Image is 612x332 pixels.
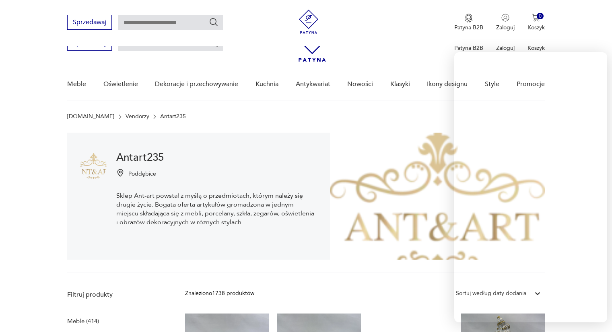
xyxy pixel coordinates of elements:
[528,14,545,31] button: 0Koszyk
[537,13,544,20] div: 0
[347,69,373,100] a: Nowości
[454,24,483,31] p: Patyna B2B
[528,24,545,31] p: Koszyk
[454,52,607,322] iframe: Smartsupp widget messenger
[67,20,112,26] a: Sprzedawaj
[496,14,515,31] button: Zaloguj
[256,69,278,100] a: Kuchnia
[454,44,483,52] p: Patyna B2B
[116,191,317,227] p: Sklep Ant-art powstał z myślą o przedmiotach, którym należy się drugie życie. Bogata oferta artyk...
[67,316,99,327] a: Meble (414)
[465,14,473,23] img: Ikona medalu
[116,169,124,177] img: Ikonka pinezki mapy
[532,14,540,22] img: Ikona koszyka
[496,44,515,52] p: Zaloguj
[160,113,186,120] p: Antart235
[116,153,317,162] h1: Antart235
[496,24,515,31] p: Zaloguj
[209,17,218,27] button: Szukaj
[80,153,107,179] img: Antart235
[67,113,114,120] a: [DOMAIN_NAME]
[185,289,254,298] div: Znaleziono 1738 produktów
[528,44,545,52] p: Koszyk
[297,10,321,34] img: Patyna - sklep z meblami i dekoracjami vintage
[67,41,112,47] a: Sprzedawaj
[330,133,545,260] img: Antart235
[103,69,138,100] a: Oświetlenie
[128,170,156,178] p: Poddębice
[390,69,410,100] a: Klasyki
[454,14,483,31] button: Patyna B2B
[427,69,468,100] a: Ikony designu
[126,113,149,120] a: Vendorzy
[67,69,86,100] a: Meble
[296,69,330,100] a: Antykwariat
[454,14,483,31] a: Ikona medaluPatyna B2B
[501,14,509,22] img: Ikonka użytkownika
[67,290,166,299] p: Filtruj produkty
[155,69,238,100] a: Dekoracje i przechowywanie
[67,15,112,30] button: Sprzedawaj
